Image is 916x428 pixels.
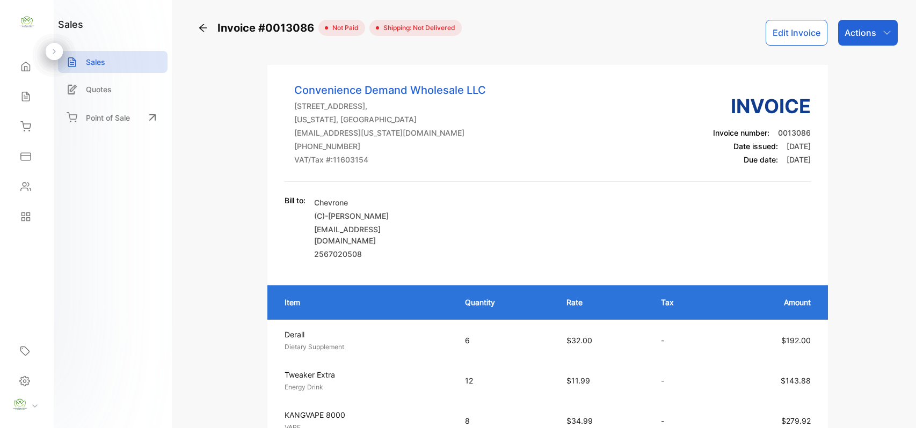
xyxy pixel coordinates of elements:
[86,112,130,123] p: Point of Sale
[294,114,486,125] p: [US_STATE], [GEOGRAPHIC_DATA]
[781,336,811,345] span: $192.00
[871,383,916,428] iframe: LiveChat chat widget
[465,335,545,346] p: 6
[285,369,446,380] p: Tweaker Extra
[12,396,28,412] img: profile
[465,375,545,386] p: 12
[217,20,318,36] span: Invoice #0013086
[661,375,707,386] p: -
[294,154,486,165] p: VAT/Tax #: 11603154
[713,128,769,137] span: Invoice number:
[787,155,811,164] span: [DATE]
[713,92,811,121] h3: Invoice
[465,297,545,308] p: Quantity
[661,335,707,346] p: -
[314,224,438,246] p: [EMAIL_ADDRESS][DOMAIN_NAME]
[729,297,811,308] p: Amount
[58,106,168,129] a: Point of Sale
[566,297,639,308] p: Rate
[58,51,168,73] a: Sales
[86,84,112,95] p: Quotes
[294,100,486,112] p: [STREET_ADDRESS],
[294,82,486,98] p: Convenience Demand Wholesale LLC
[285,342,446,352] p: Dietary Supplement
[733,142,778,151] span: Date issued:
[285,409,446,420] p: KANGVAPE 8000
[744,155,778,164] span: Due date:
[566,336,592,345] span: $32.00
[86,56,105,68] p: Sales
[314,197,438,208] p: Chevrone
[845,26,876,39] p: Actions
[661,415,707,426] p: -
[566,376,590,385] span: $11.99
[314,210,438,222] p: (C)-[PERSON_NAME]
[838,20,898,46] button: Actions
[328,23,359,33] span: not paid
[285,297,444,308] p: Item
[465,415,545,426] p: 8
[661,297,707,308] p: Tax
[58,78,168,100] a: Quotes
[285,382,446,392] p: Energy Drink
[781,376,811,385] span: $143.88
[314,248,438,260] p: 2567020508
[566,416,593,425] span: $34.99
[285,195,306,206] p: Bill to:
[787,142,811,151] span: [DATE]
[58,17,83,32] h1: sales
[294,141,486,152] p: [PHONE_NUMBER]
[778,128,811,137] span: 0013086
[379,23,455,33] span: Shipping: Not Delivered
[781,416,811,425] span: $279.92
[766,20,827,46] button: Edit Invoice
[19,14,35,30] img: logo
[294,127,486,138] p: [EMAIL_ADDRESS][US_STATE][DOMAIN_NAME]
[285,329,446,340] p: Derall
